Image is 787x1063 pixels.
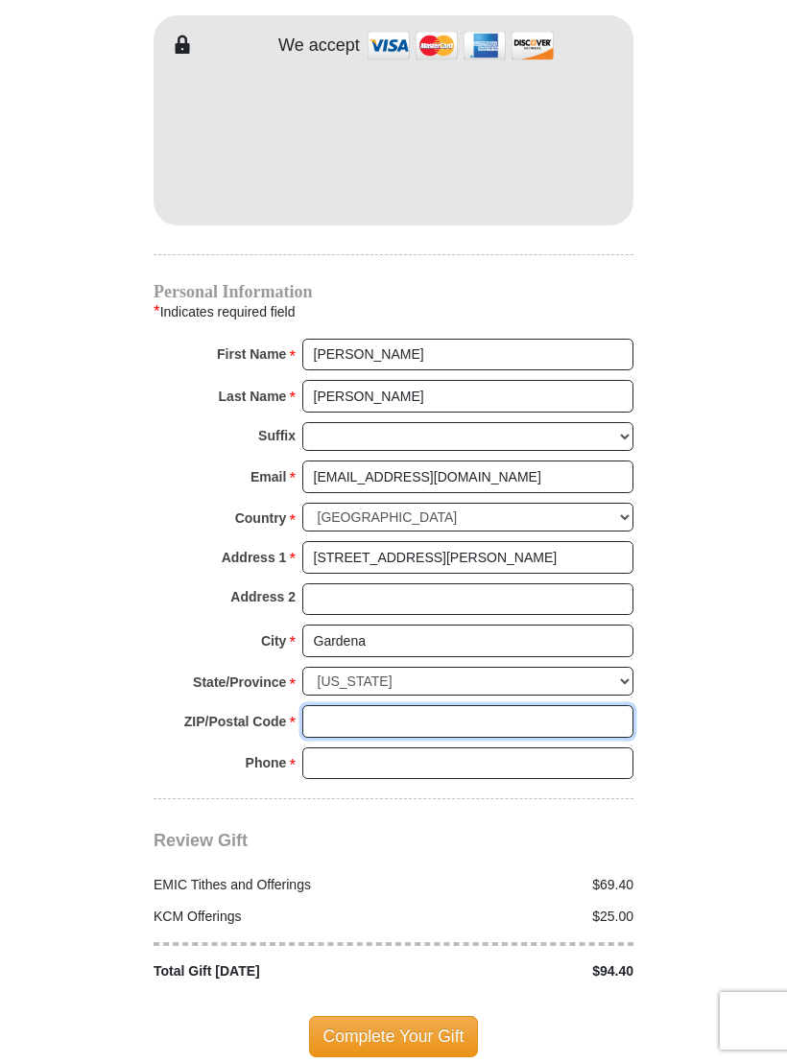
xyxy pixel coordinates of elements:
[222,544,287,571] strong: Address 1
[246,749,287,776] strong: Phone
[193,669,286,696] strong: State/Province
[217,341,286,367] strong: First Name
[144,907,394,927] div: KCM Offerings
[184,708,287,735] strong: ZIP/Postal Code
[309,1016,479,1056] span: Complete Your Gift
[219,383,287,410] strong: Last Name
[258,422,296,449] strong: Suffix
[250,463,286,490] strong: Email
[393,907,644,927] div: $25.00
[230,583,296,610] strong: Address 2
[393,961,644,981] div: $94.40
[154,831,248,850] span: Review Gift
[235,505,287,531] strong: Country
[154,299,633,324] div: Indicates required field
[278,35,360,57] h4: We accept
[393,875,644,895] div: $69.40
[144,875,394,895] div: EMIC Tithes and Offerings
[365,25,557,66] img: credit cards accepted
[154,284,633,299] h4: Personal Information
[144,961,394,981] div: Total Gift [DATE]
[261,627,286,654] strong: City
